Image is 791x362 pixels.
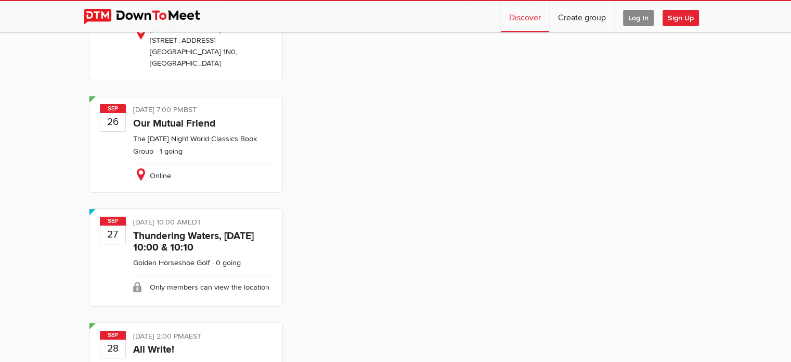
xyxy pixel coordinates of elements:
[501,1,549,32] a: Discover
[188,218,201,227] span: America/Toronto
[100,339,125,358] b: 28
[100,225,125,244] b: 27
[663,10,699,26] span: Sign Up
[155,147,183,156] li: 1 going
[133,230,254,254] a: Thundering Waters, [DATE] 10:00 & 10:10
[133,343,174,356] a: All Write!
[663,1,707,32] a: Sign Up
[150,171,171,180] span: Online
[100,104,126,113] span: Sep
[100,217,126,226] span: Sep
[133,258,210,267] a: Golden Horseshoe Golf
[212,258,241,267] li: 0 going
[550,1,614,32] a: Create group
[100,331,126,340] span: Sep
[133,104,272,118] div: [DATE] 7:00 PM
[133,217,272,230] div: [DATE] 10:00 AM
[133,134,257,156] a: The [DATE] Night World Classics Book Group
[133,331,272,344] div: [DATE] 2:00 PM
[100,113,125,131] b: 26
[615,1,662,32] a: Log In
[150,3,237,68] span: [GEOGRAPHIC_DATA] - [PERSON_NAME][GEOGRAPHIC_DATA] [STREET_ADDRESS] [GEOGRAPHIC_DATA] 1N0, [GEOGR...
[184,105,197,114] span: Europe/London
[133,117,215,130] a: Our Mutual Friend
[84,9,216,24] img: DownToMeet
[133,275,272,298] div: Only members can view the location
[184,332,201,341] span: Australia/Sydney
[623,10,654,26] span: Log In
